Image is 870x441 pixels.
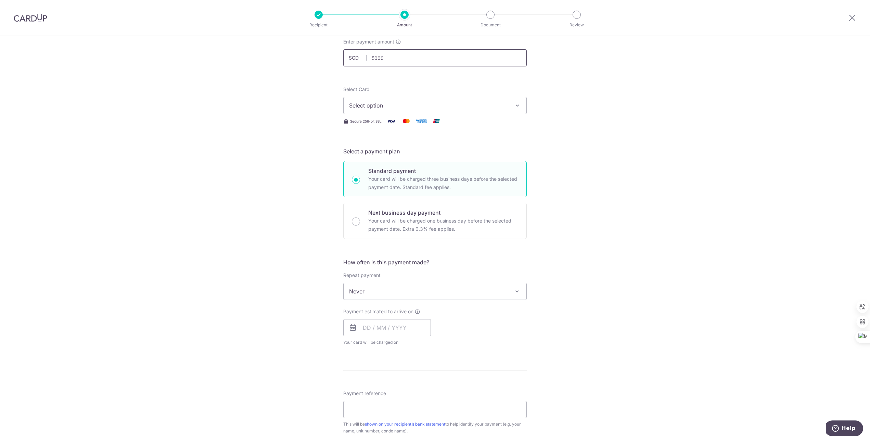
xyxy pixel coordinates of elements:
p: Recipient [293,22,344,28]
iframe: Opens a widget where you can find more information [826,420,863,438]
p: Document [465,22,516,28]
h5: How often is this payment made? [343,258,527,266]
span: Payment estimated to arrive on [343,308,413,315]
span: Never [344,283,526,300]
div: This will be to help identify your payment (e.g. your name, unit number, condo name). [343,421,527,434]
p: Standard payment [368,167,518,175]
p: Next business day payment [368,209,518,217]
p: Your card will be charged one business day before the selected payment date. Extra 0.3% fee applies. [368,217,518,233]
p: Your card will be charged three business days before the selected payment date. Standard fee appl... [368,175,518,191]
span: Your card will be charged on [343,339,431,346]
img: Visa [384,117,398,125]
img: Union Pay [430,117,443,125]
img: Mastercard [399,117,413,125]
img: CardUp [14,14,47,22]
label: Repeat payment [343,272,381,279]
img: American Express [414,117,428,125]
span: translation missing: en.payables.payment_networks.credit_card.summary.labels.select_card [343,86,370,92]
span: SGD [349,54,367,61]
a: shown on your recipient’s bank statement [365,421,445,427]
span: Never [343,283,527,300]
h5: Select a payment plan [343,147,527,155]
input: DD / MM / YYYY [343,319,431,336]
span: Select option [349,101,509,110]
p: Amount [379,22,430,28]
input: 0.00 [343,49,527,66]
span: Secure 256-bit SSL [350,118,382,124]
span: Payment reference [343,390,386,397]
span: Enter payment amount [343,38,394,45]
button: Select option [343,97,527,114]
p: Review [551,22,602,28]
